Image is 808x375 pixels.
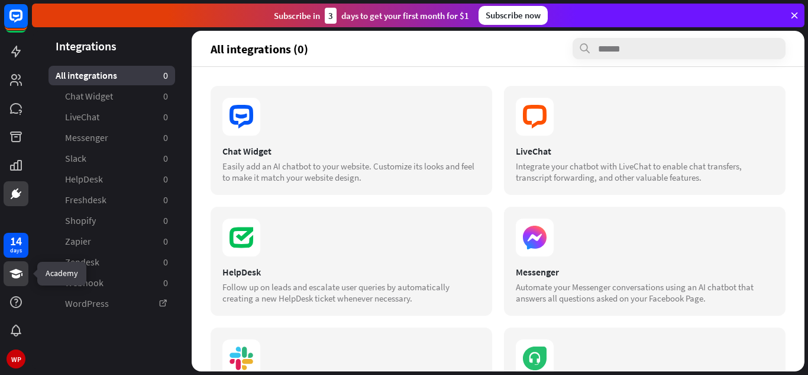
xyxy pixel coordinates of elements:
div: Subscribe in days to get your first month for $1 [274,8,469,24]
div: 14 [10,236,22,246]
span: Messenger [65,132,108,144]
div: Subscribe now [479,6,548,25]
div: Easily add an AI chatbot to your website. Customize its looks and feel to make it match your webs... [222,161,480,183]
aside: 0 [163,277,168,289]
span: Zendesk [65,256,99,268]
a: LiveChat 0 [49,107,175,127]
aside: 0 [163,152,168,165]
section: All integrations (0) [211,38,786,59]
a: Slack 0 [49,149,175,168]
span: Chat Widget [65,90,113,102]
span: Zapier [65,235,91,248]
a: 14 days [4,233,28,258]
div: Chat Widget [222,145,480,157]
div: Follow up on leads and escalate user queries by automatically creating a new HelpDesk ticket when... [222,281,480,304]
a: WordPress [49,294,175,313]
aside: 0 [163,69,168,82]
span: Slack [65,152,86,165]
button: Open LiveChat chat widget [9,5,45,40]
a: Zendesk 0 [49,252,175,272]
span: LiveChat [65,111,99,123]
div: days [10,246,22,255]
a: Chat Widget 0 [49,86,175,106]
a: Freshdesk 0 [49,190,175,210]
aside: 0 [163,256,168,268]
a: HelpDesk 0 [49,169,175,189]
div: Messenger [516,266,774,278]
div: Automate your Messenger conversations using an AI chatbot that answers all questions asked on you... [516,281,774,304]
aside: 0 [163,173,168,185]
a: Zapier 0 [49,232,175,251]
aside: 0 [163,132,168,144]
aside: 0 [163,194,168,206]
a: Shopify 0 [49,211,175,230]
span: Freshdesk [65,194,106,206]
div: HelpDesk [222,266,480,278]
span: All integrations [56,69,117,82]
div: LiveChat [516,145,774,157]
span: Webhook [65,277,104,289]
div: 3 [325,8,337,24]
a: Messenger 0 [49,128,175,148]
aside: 0 [163,214,168,227]
a: Webhook 0 [49,273,175,293]
aside: 0 [163,111,168,123]
aside: 0 [163,235,168,248]
header: Integrations [32,38,192,54]
span: Shopify [65,214,96,227]
aside: 0 [163,90,168,102]
span: HelpDesk [65,173,103,185]
div: WP [7,350,25,368]
div: Integrate your chatbot with LiveChat to enable chat transfers, transcript forwarding, and other v... [516,161,774,183]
